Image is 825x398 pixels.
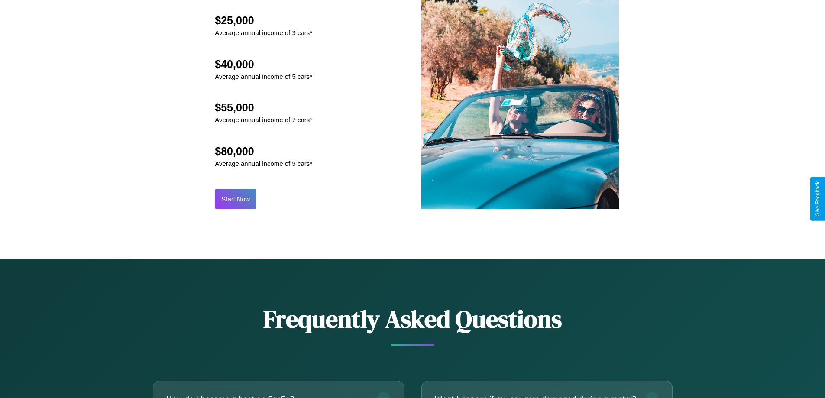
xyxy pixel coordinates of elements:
[153,302,673,336] h2: Frequently Asked Questions
[215,158,312,169] p: Average annual income of 9 cars*
[215,27,312,39] p: Average annual income of 3 cars*
[215,71,312,82] p: Average annual income of 5 cars*
[815,181,821,217] div: Give Feedback
[215,101,312,114] h2: $55,000
[215,58,312,71] h2: $40,000
[215,189,256,209] button: Start Now
[215,14,312,27] h2: $25,000
[215,145,312,158] h2: $80,000
[215,114,312,126] p: Average annual income of 7 cars*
